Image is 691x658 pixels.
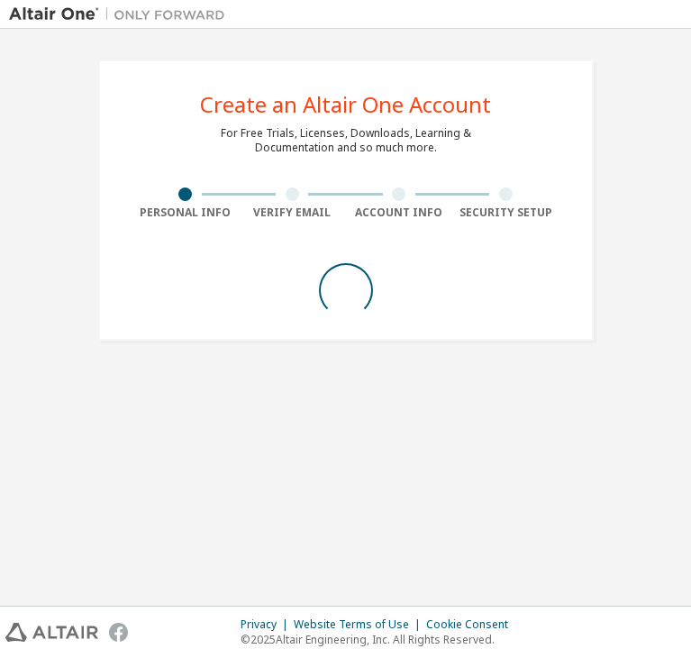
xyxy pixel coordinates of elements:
[109,623,128,642] img: facebook.svg
[5,623,98,642] img: altair_logo.svg
[132,206,240,220] div: Personal Info
[241,632,519,647] p: © 2025 Altair Engineering, Inc. All Rights Reserved.
[452,206,559,220] div: Security Setup
[294,617,426,632] div: Website Terms of Use
[239,206,346,220] div: Verify Email
[426,617,519,632] div: Cookie Consent
[241,617,294,632] div: Privacy
[346,206,453,220] div: Account Info
[9,5,234,23] img: Altair One
[221,126,471,155] div: For Free Trials, Licenses, Downloads, Learning & Documentation and so much more.
[200,94,491,115] div: Create an Altair One Account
